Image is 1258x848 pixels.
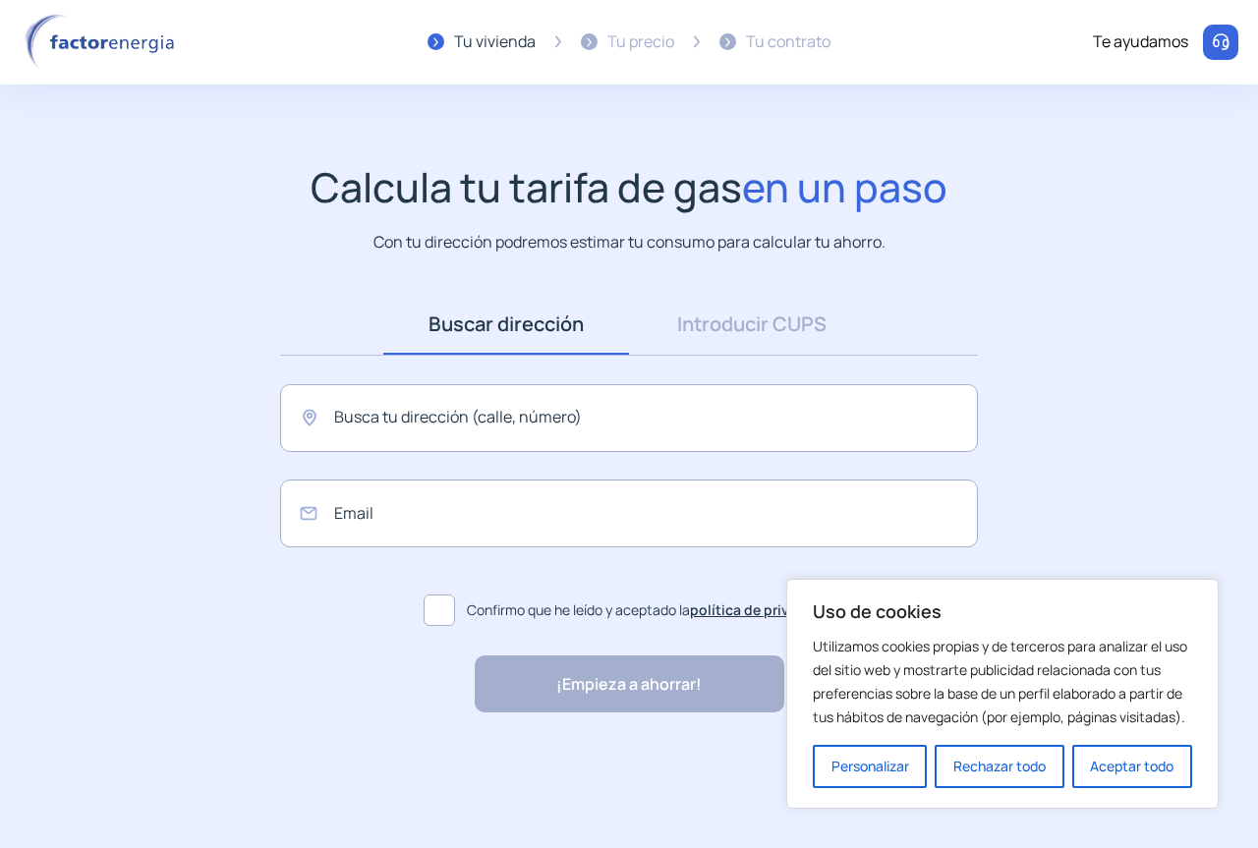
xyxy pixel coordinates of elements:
p: Con tu dirección podremos estimar tu consumo para calcular tu ahorro. [373,230,886,254]
p: Uso de cookies [813,599,1192,623]
button: Aceptar todo [1072,745,1192,788]
button: Personalizar [813,745,927,788]
span: Confirmo que he leído y aceptado la [467,599,834,621]
div: Tu vivienda [454,29,536,55]
div: Tu precio [607,29,674,55]
div: Tu contrato [746,29,830,55]
div: Uso de cookies [786,579,1219,809]
h1: Calcula tu tarifa de gas [311,163,947,211]
a: política de privacidad [690,600,834,619]
p: Utilizamos cookies propias y de terceros para analizar el uso del sitio web y mostrarte publicida... [813,635,1192,729]
img: logo factor [20,14,187,71]
button: Rechazar todo [935,745,1063,788]
a: Buscar dirección [383,294,629,355]
div: Te ayudamos [1093,29,1188,55]
a: Introducir CUPS [629,294,875,355]
span: en un paso [742,159,947,214]
img: llamar [1211,32,1230,52]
